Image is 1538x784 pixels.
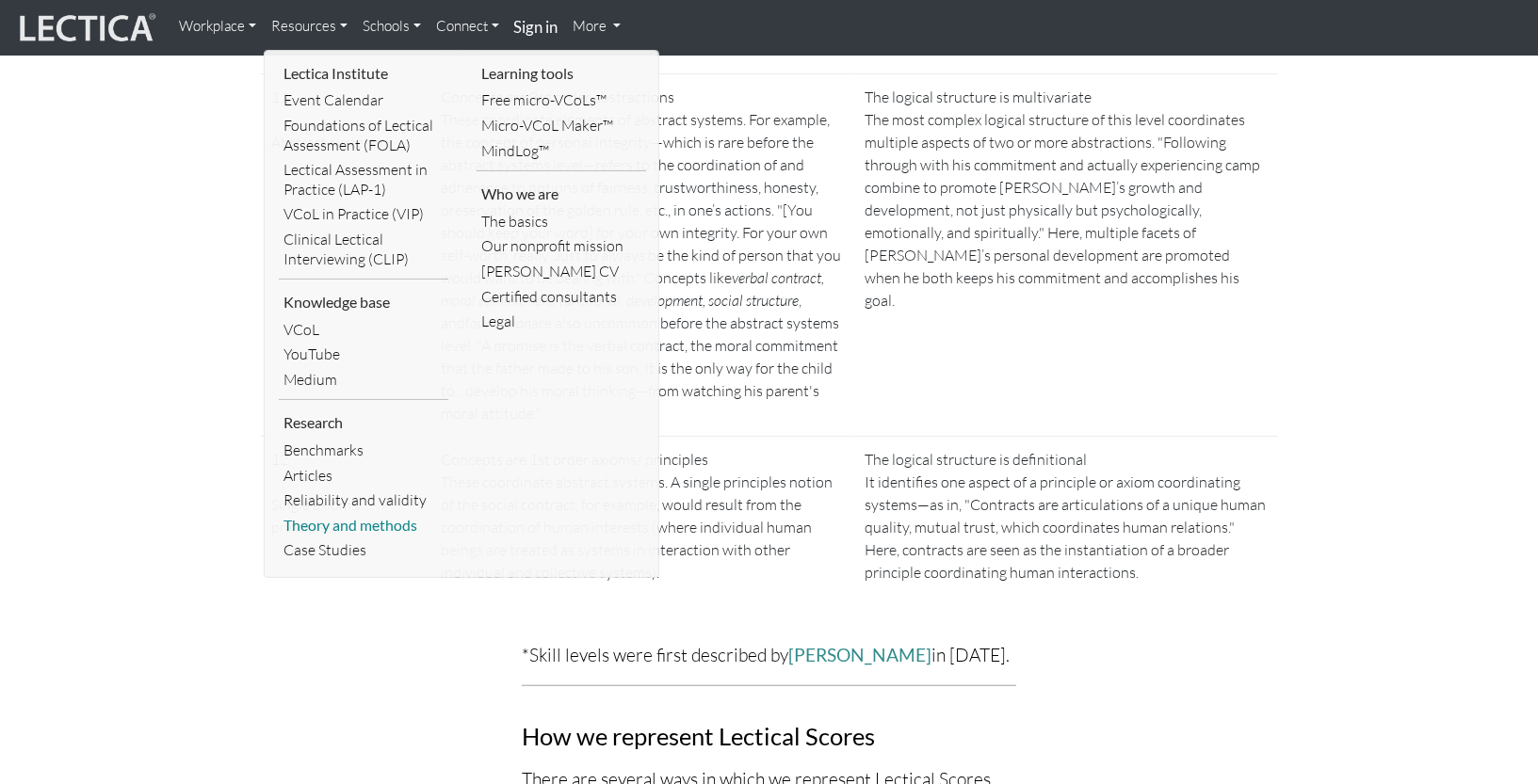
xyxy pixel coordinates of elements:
a: Medium [279,367,448,392]
td: 12 Single axioms/ principles [261,436,430,595]
li: Research [279,408,448,438]
a: Reliability and validity [279,488,448,513]
a: Theory and methods [279,513,448,538]
a: Benchmarks [279,438,448,463]
a: [PERSON_NAME] CV [477,259,646,284]
li: Lectica Institute [279,58,448,88]
p: *Skill levels were first described by in [DATE]. [522,640,1016,671]
a: Connect [429,8,507,45]
td: 11 Abstract systems [261,73,430,436]
a: [PERSON_NAME] [788,644,931,665]
a: Certified consultants [477,284,646,310]
a: Clinical Lectical Interviewing (CLIP) [279,227,448,271]
a: VCoL in Practice (VIP) [279,201,448,227]
strong: Sign in [514,17,559,37]
a: YouTube [279,342,448,367]
a: Our nonprofit mission [477,233,646,259]
a: Articles [279,463,448,488]
td: The logical structure is multivariate The most complex logical structure of this level coordinate... [854,73,1278,436]
li: Learning tools [477,58,646,88]
a: The basics [477,209,646,234]
a: Lectical Assessment in Practice (LAP-1) [279,157,448,201]
li: Knowledge base [279,287,448,317]
img: lecticalive [15,10,156,46]
a: More [566,8,629,45]
a: Case Studies [279,537,448,563]
a: Event Calendar [279,88,448,113]
a: Free micro-VCoLs™ [477,88,646,113]
a: Legal [477,309,646,334]
a: Resources [264,8,355,45]
li: Who we are [477,179,646,209]
td: The logical structure is definitional It identifies one aspect of a principle or axiom coordinati... [854,436,1278,595]
h3: How we represent Lectical Scores [522,723,1016,749]
a: Micro-VCoL Maker™ [477,113,646,138]
a: Foundations of Lectical Assessment (FOLA) [279,113,448,157]
a: Workplace [171,8,264,45]
a: Sign in [507,8,566,48]
a: MindLog™ [477,138,646,164]
a: Schools [355,8,429,45]
a: VCoL [279,317,448,343]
